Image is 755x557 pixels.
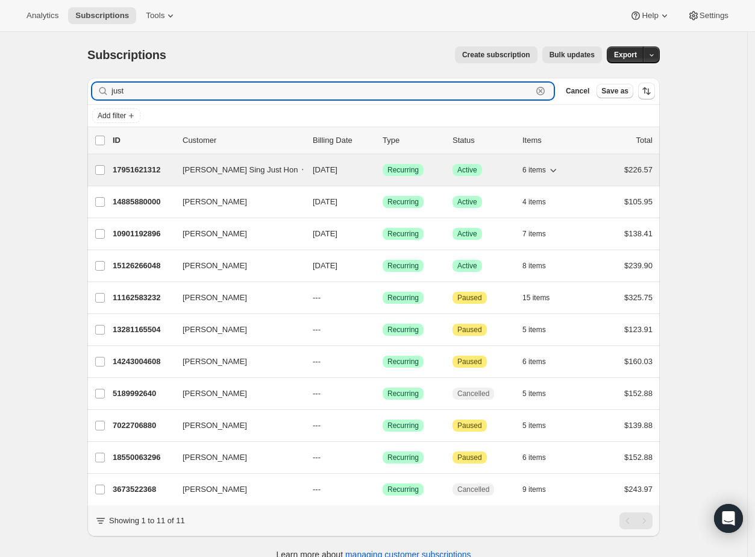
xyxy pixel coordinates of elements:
[624,325,653,334] span: $123.91
[113,194,653,210] div: 14885880000[PERSON_NAME][DATE]SuccessRecurringSuccessActive4 items$105.95
[561,84,594,98] button: Cancel
[113,228,173,240] p: 10901192896
[638,83,655,99] button: Sort the results
[113,324,173,336] p: 13281165504
[113,162,653,178] div: 17951621312[PERSON_NAME] Sing Just Hon[DATE]SuccessRecurringSuccessActive6 items$226.57
[313,485,321,494] span: ---
[636,134,653,146] p: Total
[113,164,173,176] p: 17951621312
[534,85,547,97] button: Clear
[175,192,296,212] button: [PERSON_NAME]
[624,229,653,238] span: $138.41
[522,293,550,303] span: 15 items
[313,357,321,366] span: ---
[522,389,546,398] span: 5 items
[75,11,129,20] span: Subscriptions
[175,384,296,403] button: [PERSON_NAME]
[183,324,247,336] span: [PERSON_NAME]
[624,389,653,398] span: $152.88
[522,385,559,402] button: 5 items
[313,421,321,430] span: ---
[92,109,140,123] button: Add filter
[113,449,653,466] div: 18550063296[PERSON_NAME]---SuccessRecurringAttentionPaused6 items$152.88
[175,416,296,435] button: [PERSON_NAME]
[607,46,644,63] button: Export
[387,357,419,367] span: Recurring
[113,289,653,306] div: 11162583232[PERSON_NAME]---SuccessRecurringAttentionPaused15 items$325.75
[175,320,296,339] button: [PERSON_NAME]
[183,134,303,146] p: Customer
[387,229,419,239] span: Recurring
[457,485,489,494] span: Cancelled
[614,50,637,60] span: Export
[175,224,296,244] button: [PERSON_NAME]
[387,165,419,175] span: Recurring
[522,162,559,178] button: 6 items
[183,260,247,272] span: [PERSON_NAME]
[183,420,247,432] span: [PERSON_NAME]
[113,134,173,146] p: ID
[457,357,482,367] span: Paused
[522,165,546,175] span: 6 items
[522,197,546,207] span: 4 items
[550,50,595,60] span: Bulk updates
[542,46,602,63] button: Bulk updates
[387,325,419,335] span: Recurring
[597,84,633,98] button: Save as
[457,165,477,175] span: Active
[183,292,247,304] span: [PERSON_NAME]
[175,256,296,275] button: [PERSON_NAME]
[313,197,337,206] span: [DATE]
[522,257,559,274] button: 8 items
[624,485,653,494] span: $243.97
[111,83,532,99] input: Filter subscribers
[113,417,653,434] div: 7022706880[PERSON_NAME]---SuccessRecurringAttentionPaused5 items$139.88
[624,165,653,174] span: $226.57
[113,225,653,242] div: 10901192896[PERSON_NAME][DATE]SuccessRecurringSuccessActive7 items$138.41
[522,481,559,498] button: 9 items
[313,261,337,270] span: [DATE]
[113,481,653,498] div: 3673522368[PERSON_NAME]---SuccessRecurringCancelled9 items$243.97
[113,292,173,304] p: 11162583232
[522,325,546,335] span: 5 items
[522,449,559,466] button: 6 items
[522,261,546,271] span: 8 items
[387,261,419,271] span: Recurring
[113,353,653,370] div: 14243004608[PERSON_NAME]---SuccessRecurringAttentionPaused6 items$160.03
[175,352,296,371] button: [PERSON_NAME]
[313,325,321,334] span: ---
[113,196,173,208] p: 14885880000
[109,515,185,527] p: Showing 1 to 11 of 11
[183,483,247,496] span: [PERSON_NAME]
[313,229,337,238] span: [DATE]
[175,480,296,499] button: [PERSON_NAME]
[624,357,653,366] span: $160.03
[175,288,296,307] button: [PERSON_NAME]
[313,165,337,174] span: [DATE]
[113,134,653,146] div: IDCustomerBilling DateTypeStatusItemsTotal
[680,7,736,24] button: Settings
[522,225,559,242] button: 7 items
[313,453,321,462] span: ---
[457,389,489,398] span: Cancelled
[642,11,658,20] span: Help
[387,293,419,303] span: Recurring
[457,293,482,303] span: Paused
[383,134,443,146] div: Type
[113,452,173,464] p: 18550063296
[183,452,247,464] span: [PERSON_NAME]
[457,197,477,207] span: Active
[624,421,653,430] span: $139.88
[313,389,321,398] span: ---
[624,261,653,270] span: $239.90
[113,260,173,272] p: 15126266048
[522,353,559,370] button: 6 items
[183,388,247,400] span: [PERSON_NAME]
[462,50,530,60] span: Create subscription
[387,197,419,207] span: Recurring
[113,257,653,274] div: 15126266048[PERSON_NAME][DATE]SuccessRecurringSuccessActive8 items$239.90
[139,7,184,24] button: Tools
[522,421,546,430] span: 5 items
[183,196,247,208] span: [PERSON_NAME]
[146,11,164,20] span: Tools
